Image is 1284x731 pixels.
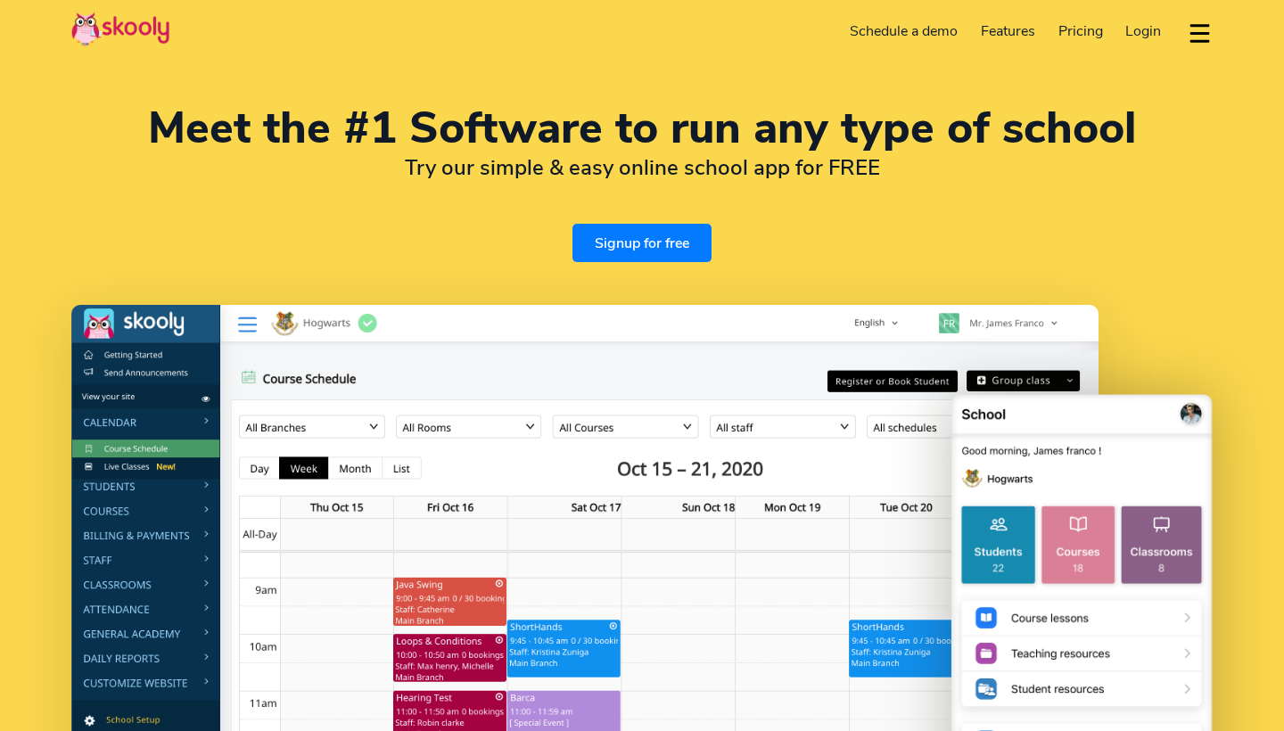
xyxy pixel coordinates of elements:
[71,107,1213,150] h1: Meet the #1 Software to run any type of school
[969,17,1047,45] a: Features
[71,12,169,46] img: Skooly
[572,224,712,262] a: Signup for free
[1114,17,1173,45] a: Login
[839,17,970,45] a: Schedule a demo
[1125,21,1161,41] span: Login
[1047,17,1115,45] a: Pricing
[1187,12,1213,53] button: dropdown menu
[71,154,1213,181] h2: Try our simple & easy online school app for FREE
[1058,21,1103,41] span: Pricing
